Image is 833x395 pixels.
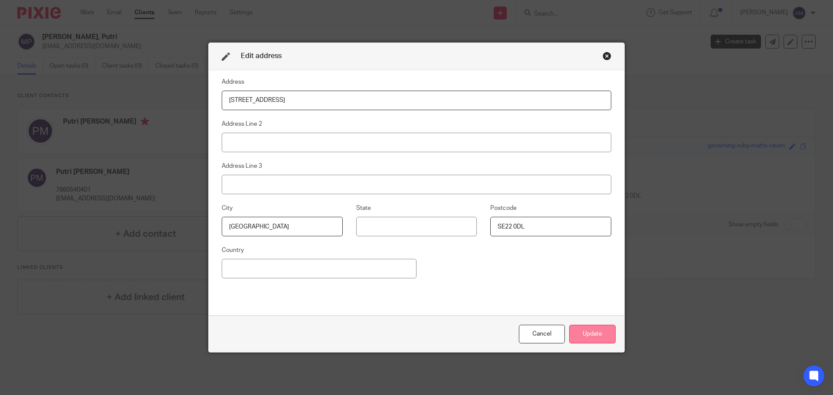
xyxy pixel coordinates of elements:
[222,162,262,170] label: Address Line 3
[222,204,233,212] label: City
[356,204,371,212] label: State
[222,120,262,128] label: Address Line 2
[490,204,517,212] label: Postcode
[603,52,611,60] div: Close this dialog window
[222,78,244,86] label: Address
[222,246,244,255] label: Country
[241,52,282,59] span: Edit address
[519,325,565,343] div: Close this dialog window
[569,325,616,343] button: Update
